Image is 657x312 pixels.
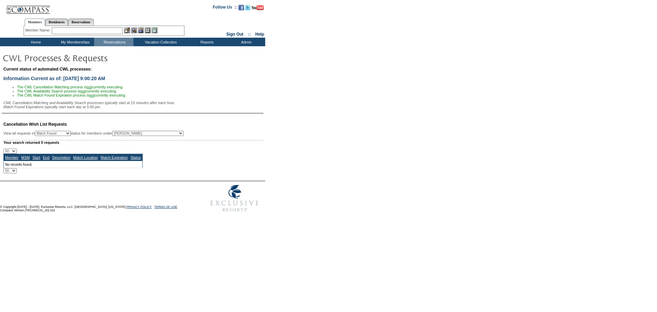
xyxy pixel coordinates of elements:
a: Description [52,155,70,160]
img: Exclusive Resorts [204,181,265,215]
span: The CWL Match Found Expiration process is currently executing. [17,93,126,97]
img: Become our fan on Facebook [239,5,244,10]
span: Current status of automated CWL processes: [3,67,92,72]
a: Subscribe to our YouTube Channel [252,7,264,11]
td: Reports [186,38,226,46]
div: CWL Cancellation Matching and Availability Search processes typically start at 15 minutes after e... [3,101,263,109]
img: Subscribe to our YouTube Channel [252,5,264,10]
a: TERMS OF USE [154,205,178,209]
a: Residences [45,18,68,26]
span: :: [248,32,251,37]
a: Members [25,18,46,26]
td: Home [15,38,55,46]
a: Member [5,155,18,160]
img: View [131,27,137,33]
a: Status [130,155,141,160]
span: Information Current as of: [DATE] 9:00:20 AM [3,76,105,81]
a: PRIVACY POLICY [126,205,152,209]
a: Become our fan on Facebook [239,7,244,11]
u: not [89,93,94,97]
img: Impersonate [138,27,144,33]
span: The CWL Cancellation Matching process is currently executing. [17,85,124,89]
a: Help [255,32,264,37]
div: View all requests in status for members under [3,131,184,136]
a: End [43,155,49,160]
a: Sign Out [226,32,243,37]
a: Follow us on Twitter [245,7,250,11]
td: My Memberships [55,38,94,46]
u: not [80,89,86,93]
td: Admin [226,38,265,46]
td: No records found. [4,161,143,168]
a: Match Expiration [101,155,128,160]
div: Member Name: [25,27,52,33]
a: Start [33,155,40,160]
td: Vacation Collection [133,38,186,46]
div: Your search returned 0 requests [3,140,263,145]
span: The CWL Availability Search process is currently executing. [17,89,117,93]
a: MSM [21,155,30,160]
td: Follow Us :: [213,4,237,12]
img: b_calculator.gif [152,27,157,33]
a: Match Location [73,155,98,160]
span: Cancellation Wish List Requests [3,122,67,127]
td: Reservations [94,38,133,46]
img: b_edit.gif [124,27,130,33]
img: Follow us on Twitter [245,5,250,10]
a: Reservations [68,18,94,26]
u: not [87,85,92,89]
img: Reservations [145,27,151,33]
